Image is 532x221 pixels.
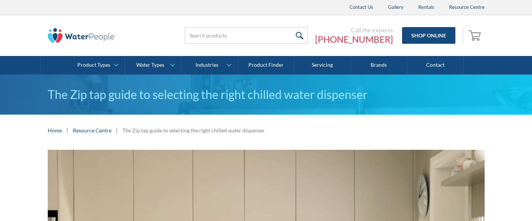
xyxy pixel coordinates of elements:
a: Contact [407,56,464,75]
div: Water Types [136,62,164,68]
a: Brands [351,56,407,75]
input: Search products [185,27,308,44]
a: Product Types [69,56,125,75]
div: Product Types [77,62,110,68]
img: The Water People [48,28,114,43]
h1: The Zip tap guide to selecting the right chilled water dispenser [48,86,485,103]
div: | [115,126,119,135]
img: shopping cart [469,29,483,41]
div: The Zip tap guide to selecting the right chilled water dispenser [123,126,265,134]
a: Home [48,126,62,134]
a: Product Finder [238,56,294,75]
a: Shop Online [402,27,455,44]
a: [PHONE_NUMBER] [315,34,393,45]
a: Servicing [294,56,351,75]
div: Industries [195,62,218,68]
a: Water Types [125,56,181,75]
a: Open empty cart [467,27,485,44]
a: Resource Centre [73,126,111,134]
div: Call the experts [315,26,393,34]
div: | [66,126,69,135]
a: Industries [181,56,237,75]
